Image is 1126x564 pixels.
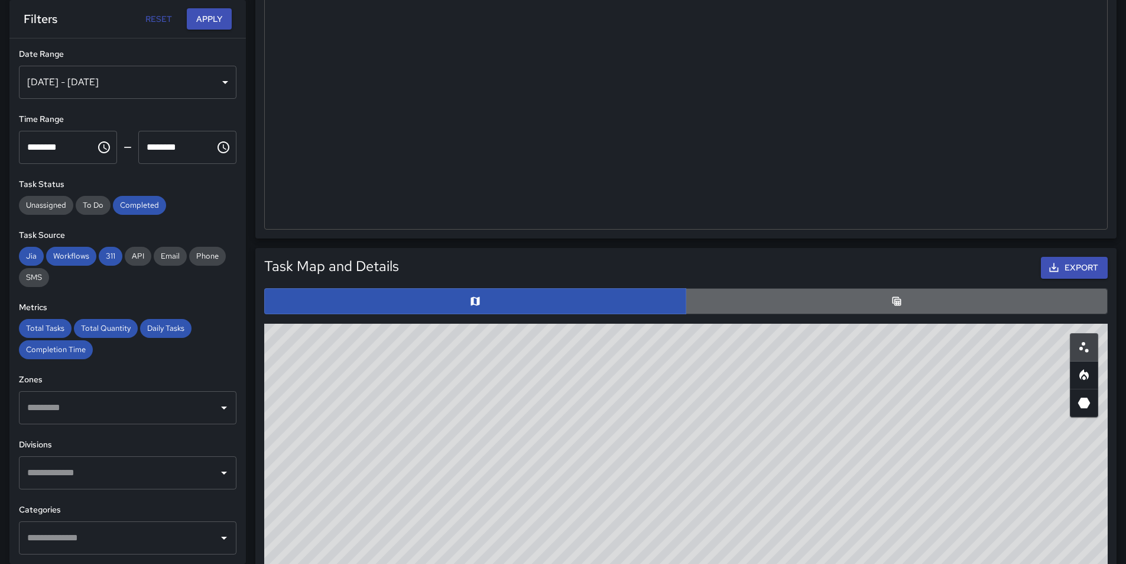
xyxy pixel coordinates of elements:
[19,439,236,452] h6: Divisions
[216,530,232,546] button: Open
[19,504,236,517] h6: Categories
[1077,340,1091,354] svg: Scatterplot
[46,251,96,261] span: Workflows
[19,340,93,359] div: Completion Time
[140,319,192,338] div: Daily Tasks
[74,319,138,338] div: Total Quantity
[264,257,399,276] h5: Task Map and Details
[24,9,57,28] h6: Filters
[125,247,151,266] div: API
[139,8,177,30] button: Reset
[19,272,49,282] span: SMS
[113,196,166,215] div: Completed
[76,196,111,215] div: To Do
[154,251,187,261] span: Email
[19,229,236,242] h6: Task Source
[19,268,49,287] div: SMS
[216,465,232,481] button: Open
[19,66,236,99] div: [DATE] - [DATE]
[1077,396,1091,410] svg: 3D Heatmap
[46,247,96,266] div: Workflows
[19,196,73,215] div: Unassigned
[19,247,44,266] div: Jia
[99,247,122,266] div: 311
[19,178,236,191] h6: Task Status
[76,200,111,210] span: To Do
[19,301,236,314] h6: Metrics
[1070,333,1098,362] button: Scatterplot
[125,251,151,261] span: API
[1070,389,1098,417] button: 3D Heatmap
[1070,361,1098,389] button: Heatmap
[189,251,226,261] span: Phone
[19,200,73,210] span: Unassigned
[216,399,232,416] button: Open
[92,136,116,159] button: Choose time, selected time is 12:00 AM
[19,323,72,333] span: Total Tasks
[187,8,232,30] button: Apply
[19,373,236,386] h6: Zones
[686,288,1108,314] button: Table
[1041,257,1108,279] button: Export
[74,323,138,333] span: Total Quantity
[19,48,236,61] h6: Date Range
[19,319,72,338] div: Total Tasks
[19,113,236,126] h6: Time Range
[140,323,192,333] span: Daily Tasks
[154,247,187,266] div: Email
[469,295,481,307] svg: Map
[19,251,44,261] span: Jia
[19,344,93,354] span: Completion Time
[891,295,903,307] svg: Table
[189,247,226,266] div: Phone
[1077,368,1091,382] svg: Heatmap
[99,251,122,261] span: 311
[264,288,686,314] button: Map
[212,136,235,159] button: Choose time, selected time is 11:59 PM
[113,200,166,210] span: Completed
